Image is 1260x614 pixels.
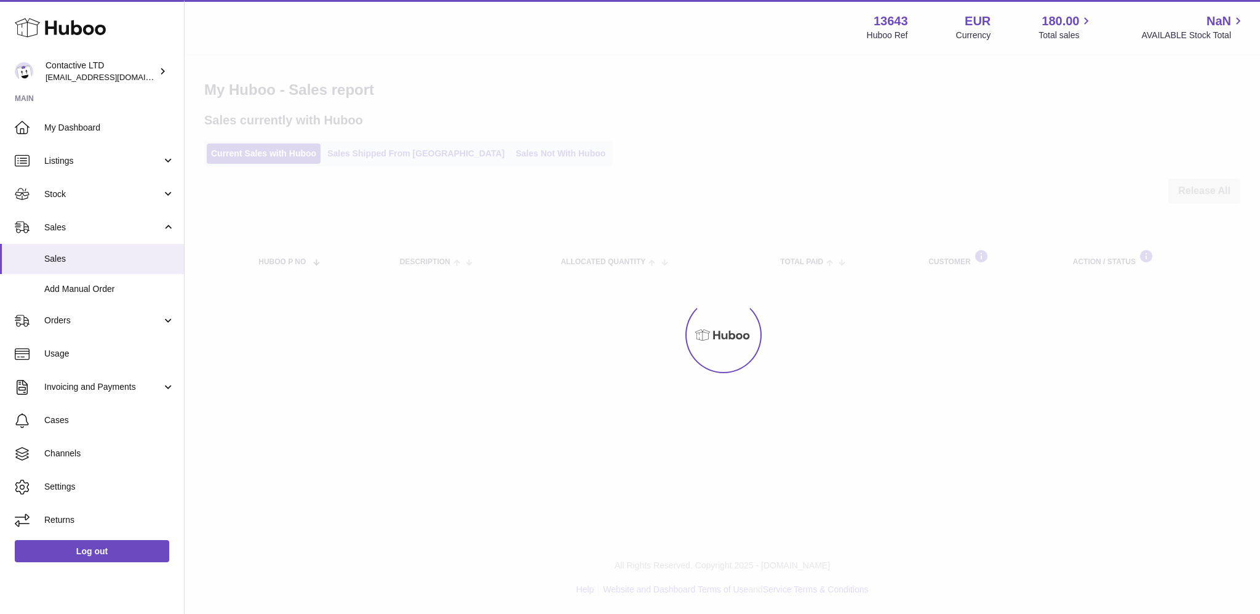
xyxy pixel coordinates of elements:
a: Log out [15,540,169,562]
div: Huboo Ref [867,30,908,41]
img: soul@SOWLhome.com [15,62,33,81]
strong: 13643 [874,13,908,30]
span: Settings [44,481,175,493]
span: Orders [44,315,162,326]
span: Add Manual Order [44,283,175,295]
span: NaN [1206,13,1231,30]
span: Sales [44,222,162,233]
div: Contactive LTD [46,60,156,83]
div: Currency [956,30,991,41]
span: Usage [44,348,175,360]
span: AVAILABLE Stock Total [1141,30,1245,41]
a: NaN AVAILABLE Stock Total [1141,13,1245,41]
span: My Dashboard [44,122,175,134]
span: [EMAIL_ADDRESS][DOMAIN_NAME] [46,72,181,82]
span: Stock [44,188,162,200]
span: Sales [44,253,175,265]
span: Invoicing and Payments [44,381,162,393]
span: Cases [44,414,175,426]
strong: EUR [965,13,991,30]
span: Returns [44,514,175,526]
span: Total sales [1039,30,1093,41]
span: 180.00 [1042,13,1079,30]
span: Listings [44,155,162,167]
span: Channels [44,448,175,459]
a: 180.00 Total sales [1039,13,1093,41]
